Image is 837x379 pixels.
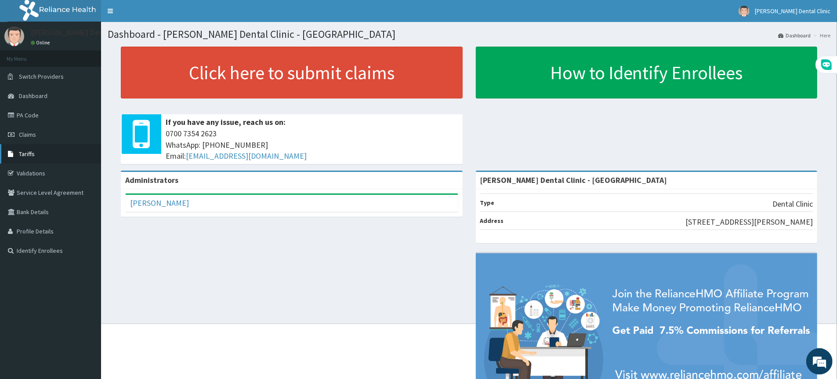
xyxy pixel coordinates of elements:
strong: [PERSON_NAME] Dental Clinic - [GEOGRAPHIC_DATA] [480,175,667,185]
img: d_794563401_company_1708531726252_794563401 [16,44,36,66]
img: User Image [739,6,750,17]
img: User Image [4,26,24,46]
span: Dashboard [19,92,47,100]
b: If you have any issue, reach us on: [166,117,286,127]
a: Online [31,40,52,46]
textarea: Type your message and hit 'Enter' [4,240,167,271]
h1: Dashboard - [PERSON_NAME] Dental Clinic - [GEOGRAPHIC_DATA] [108,29,830,40]
span: Claims [19,131,36,138]
div: Minimize live chat window [144,4,165,26]
a: Click here to submit claims [121,47,463,98]
div: Chat with us now [46,49,148,61]
p: [PERSON_NAME] Dental Clinic [31,29,134,36]
p: Dental Clinic [772,198,813,210]
a: How to Identify Enrollees [476,47,818,98]
li: Here [812,32,830,39]
a: Dashboard [778,32,811,39]
span: Switch Providers [19,73,64,80]
span: 0700 7354 2623 WhatsApp: [PHONE_NUMBER] Email: [166,128,458,162]
p: [STREET_ADDRESS][PERSON_NAME] [685,216,813,228]
a: [PERSON_NAME] [130,198,189,208]
span: Tariffs [19,150,35,158]
span: [PERSON_NAME] Dental Clinic [755,7,830,15]
b: Type [480,199,495,207]
span: We're online! [51,111,121,200]
a: [EMAIL_ADDRESS][DOMAIN_NAME] [186,151,307,161]
b: Administrators [125,175,178,185]
b: Address [480,217,504,225]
